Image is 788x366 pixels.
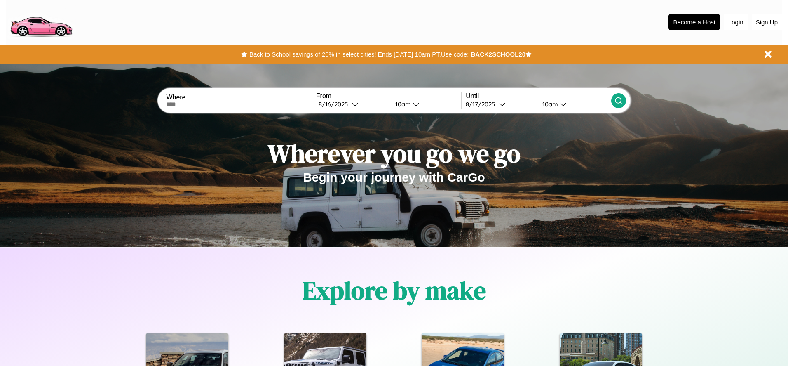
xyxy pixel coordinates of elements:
button: 10am [389,100,461,109]
div: 8 / 17 / 2025 [466,100,499,108]
div: 10am [391,100,413,108]
button: Become a Host [668,14,720,30]
h1: Explore by make [303,274,486,307]
div: 8 / 16 / 2025 [319,100,352,108]
button: Back to School savings of 20% in select cities! Ends [DATE] 10am PT.Use code: [247,49,471,60]
button: 8/16/2025 [316,100,389,109]
img: logo [6,4,76,39]
label: Until [466,92,611,100]
button: Login [724,14,748,30]
label: From [316,92,461,100]
button: 10am [536,100,611,109]
button: Sign Up [752,14,782,30]
label: Where [166,94,311,101]
b: BACK2SCHOOL20 [471,51,525,58]
div: 10am [538,100,560,108]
